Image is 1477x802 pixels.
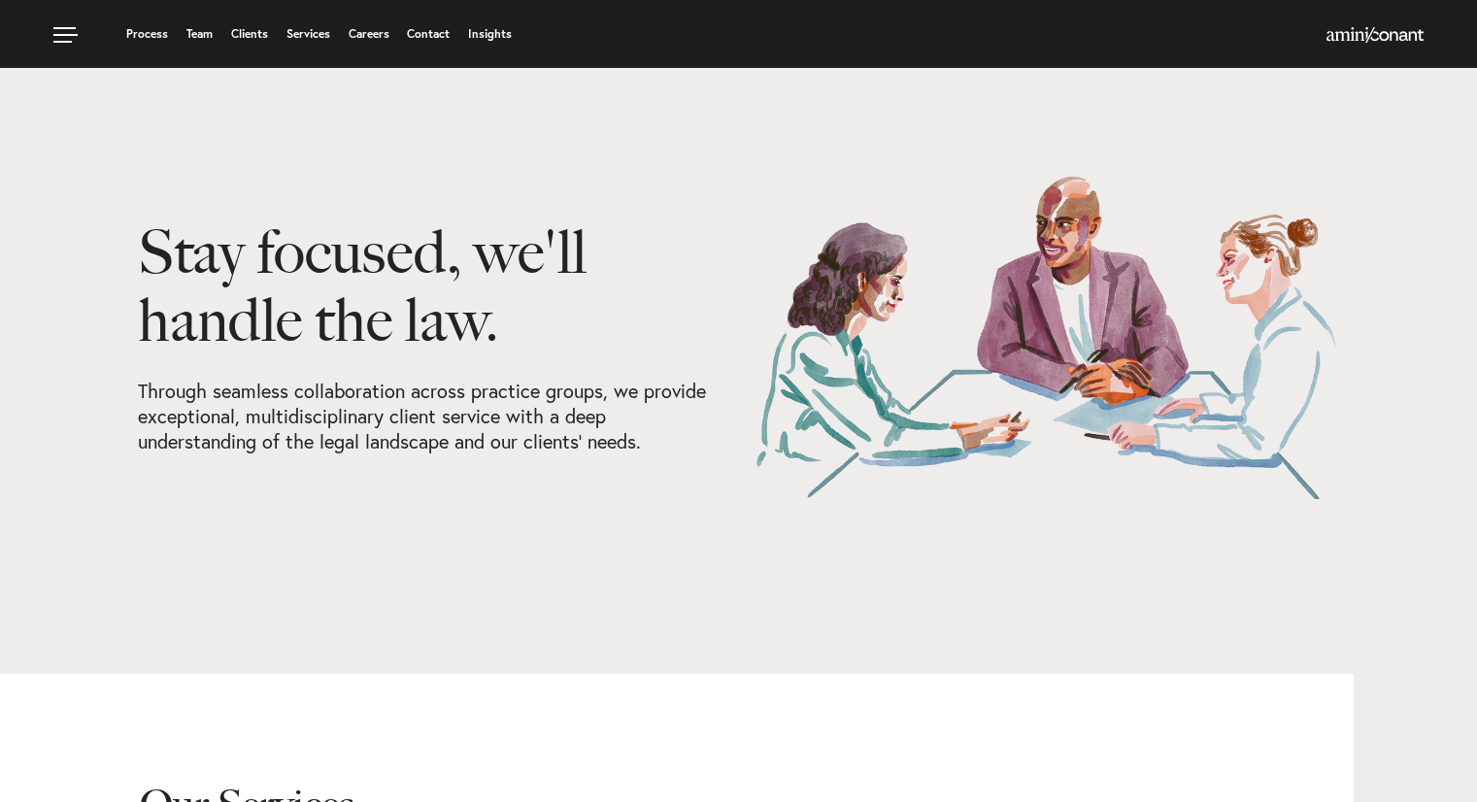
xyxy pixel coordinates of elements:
h1: Stay focused, we'll handle the law. [138,218,724,379]
a: Services [286,28,330,40]
a: Insights [468,28,512,40]
a: Clients [231,28,268,40]
a: Home [1326,28,1424,44]
a: Team [186,28,213,40]
a: Careers [349,28,389,40]
a: Process [126,28,168,40]
img: Our Services [754,175,1340,499]
img: Amini & Conant [1326,27,1424,43]
a: Contact [407,28,450,40]
p: Through seamless collaboration across practice groups, we provide exceptional, multidisciplinary ... [138,379,724,454]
